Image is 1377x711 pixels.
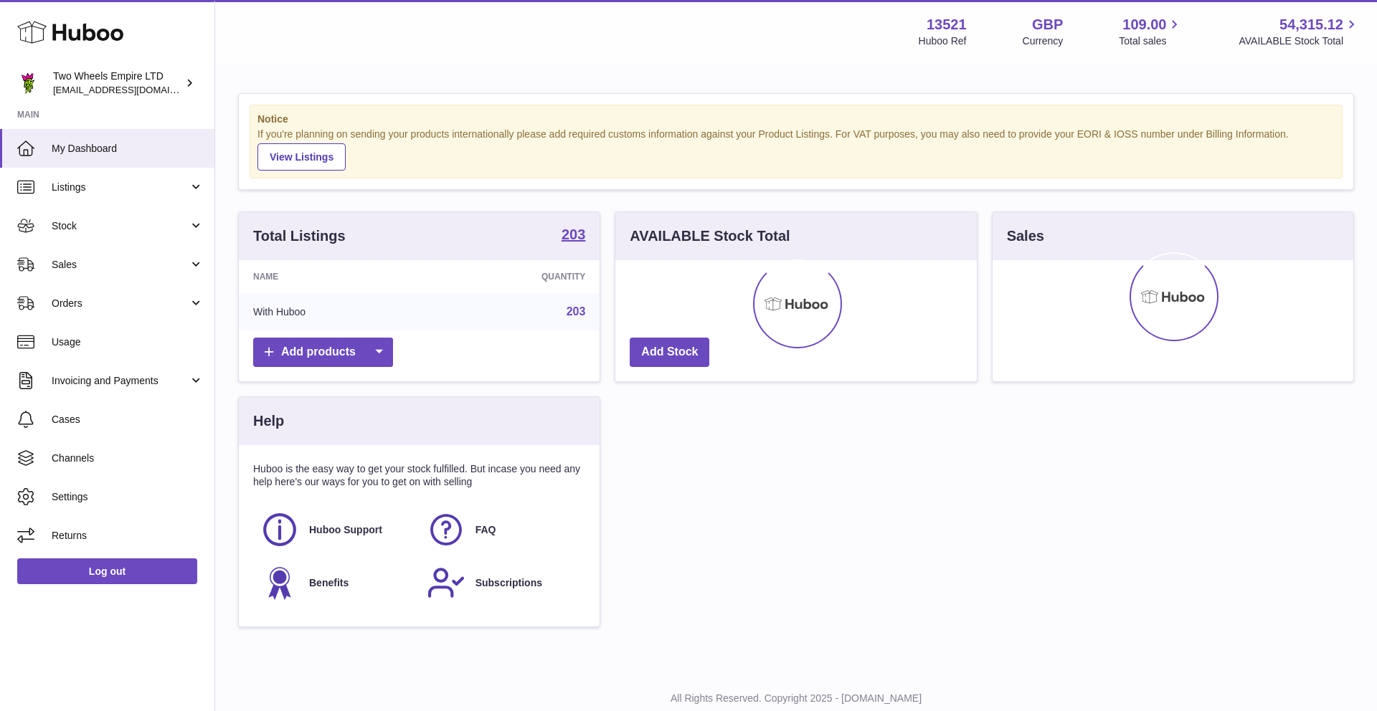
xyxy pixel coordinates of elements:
strong: 13521 [927,15,967,34]
strong: GBP [1032,15,1063,34]
h3: AVAILABLE Stock Total [630,226,790,246]
span: Benefits [309,576,349,590]
div: Two Wheels Empire LTD [53,70,182,97]
h3: Help [253,411,284,431]
h3: Sales [1007,226,1044,246]
a: View Listings [257,143,346,171]
span: AVAILABLE Stock Total [1239,34,1360,48]
span: Settings [52,490,204,504]
span: Subscriptions [475,576,542,590]
strong: 203 [562,227,585,242]
div: Currency [1023,34,1064,48]
p: All Rights Reserved. Copyright 2025 - [DOMAIN_NAME] [227,692,1366,705]
span: [EMAIL_ADDRESS][DOMAIN_NAME] [53,84,211,95]
span: FAQ [475,523,496,537]
div: If you're planning on sending your products internationally please add required customs informati... [257,128,1335,171]
a: Subscriptions [427,563,579,602]
a: 109.00 Total sales [1119,15,1183,48]
span: Orders [52,297,189,310]
a: Add Stock [630,338,709,367]
span: Huboo Support [309,523,382,537]
span: 109.00 [1122,15,1166,34]
p: Huboo is the easy way to get your stock fulfilled. But incase you need any help here's our ways f... [253,462,585,490]
a: Log out [17,558,197,584]
strong: Notice [257,113,1335,126]
a: Add products [253,338,393,367]
span: Usage [52,335,204,349]
span: Sales [52,258,189,272]
span: Invoicing and Payments [52,374,189,388]
a: 54,315.12 AVAILABLE Stock Total [1239,15,1360,48]
span: Cases [52,413,204,426]
th: Name [239,260,430,293]
span: Listings [52,181,189,194]
a: Benefits [260,563,412,602]
a: 203 [567,305,586,318]
h3: Total Listings [253,226,346,246]
span: Channels [52,452,204,465]
a: FAQ [427,510,579,549]
th: Quantity [430,260,600,293]
span: Stock [52,219,189,233]
span: Returns [52,529,204,543]
td: With Huboo [239,293,430,330]
img: justas@twowheelsempire.com [17,72,39,94]
span: My Dashboard [52,142,204,156]
a: Huboo Support [260,510,412,549]
a: 203 [562,227,585,244]
span: Total sales [1119,34,1183,48]
span: 54,315.12 [1279,15,1343,34]
div: Huboo Ref [919,34,967,48]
